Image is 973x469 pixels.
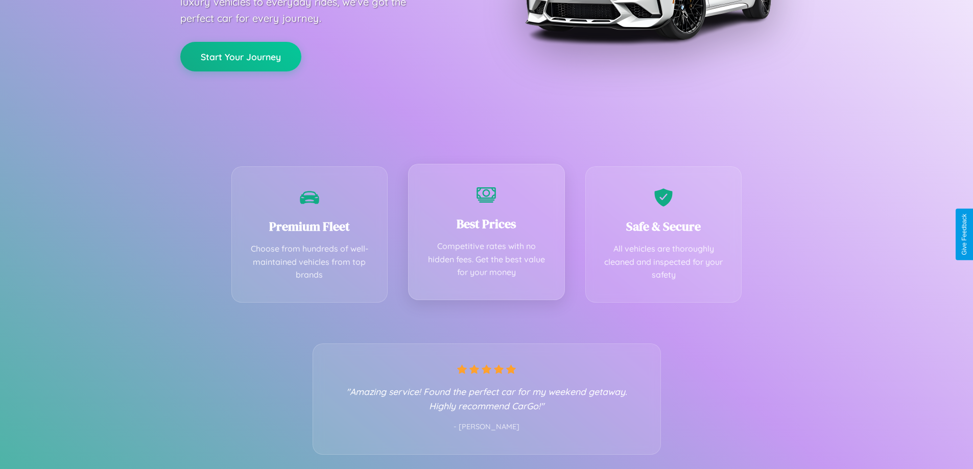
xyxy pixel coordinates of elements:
button: Start Your Journey [180,42,301,71]
p: "Amazing service! Found the perfect car for my weekend getaway. Highly recommend CarGo!" [334,384,640,413]
p: Choose from hundreds of well-maintained vehicles from top brands [247,242,372,282]
p: All vehicles are thoroughly cleaned and inspected for your safety [601,242,726,282]
h3: Premium Fleet [247,218,372,235]
h3: Safe & Secure [601,218,726,235]
div: Give Feedback [961,214,968,255]
h3: Best Prices [424,215,549,232]
p: - [PERSON_NAME] [334,421,640,434]
p: Competitive rates with no hidden fees. Get the best value for your money [424,240,549,279]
